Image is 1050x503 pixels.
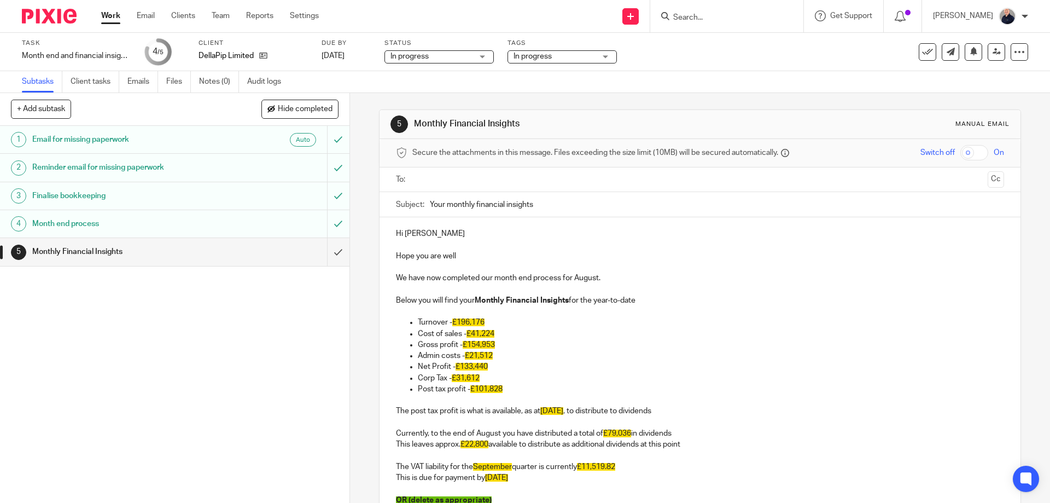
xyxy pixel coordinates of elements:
[452,319,485,326] span: £196,176
[322,39,371,48] label: Due by
[396,472,1004,483] p: This is due for payment by
[418,361,1004,372] p: Net Profit -
[418,373,1004,384] p: Corp Tax -
[32,244,221,260] h1: Monthly Financial Insights
[396,428,1004,439] p: Currently, to the end of August you have distributed a total of in dividends
[199,71,239,92] a: Notes (0)
[396,295,1004,306] p: Below you will find your for the year-to-date
[830,12,872,20] span: Get Support
[32,216,221,232] h1: Month end process
[466,330,494,338] span: £41,224
[396,273,1004,284] p: We have now completed our month end process for August.
[396,251,1004,262] p: Hope you are well
[157,49,164,55] small: /5
[955,120,1010,129] div: Manual email
[390,53,429,60] span: In progress
[247,71,289,92] a: Audit logs
[290,10,319,21] a: Settings
[127,71,158,92] a: Emails
[418,350,1004,361] p: Admin costs -
[933,10,993,21] p: [PERSON_NAME]
[137,10,155,21] a: Email
[32,159,221,176] h1: Reminder email for missing paperwork
[418,384,1004,395] p: Post tax profit -
[603,430,631,437] span: £79,036
[463,341,495,349] span: £154,953
[577,463,615,471] span: £11,519.82
[246,10,273,21] a: Reports
[11,132,26,147] div: 1
[101,10,120,21] a: Work
[11,188,26,204] div: 3
[384,39,494,48] label: Status
[261,100,339,118] button: Hide completed
[396,406,1004,417] p: The post tax profit is what is available, as at , to distribute to dividends
[22,39,131,48] label: Task
[199,39,308,48] label: Client
[412,147,778,158] span: Secure the attachments in this message. Files exceeding the size limit (10MB) will be secured aut...
[920,147,955,158] span: Switch off
[11,245,26,260] div: 5
[199,50,254,61] p: DellaPip Limited
[540,407,563,415] span: [DATE]
[11,100,71,118] button: + Add subtask
[396,461,1004,472] p: The VAT liability for the quarter is currently
[396,228,1004,239] p: Hi [PERSON_NAME]
[456,363,488,371] span: £133,440
[32,188,221,204] h1: Finalise bookkeeping
[166,71,191,92] a: Files
[414,118,724,130] h1: Monthly Financial Insights
[473,463,512,471] span: September
[212,10,230,21] a: Team
[418,317,1004,328] p: Turnover -
[278,105,332,114] span: Hide completed
[999,8,1016,25] img: IMG_8745-0021-copy.jpg
[22,71,62,92] a: Subtasks
[396,439,1004,450] p: This leaves approx. available to distribute as additional dividends at this point
[418,328,1004,339] p: Cost of sales -
[465,352,493,360] span: £21,512
[514,53,552,60] span: In progress
[290,133,316,147] div: Auto
[988,171,1004,188] button: Cc
[171,10,195,21] a: Clients
[153,45,164,58] div: 4
[507,39,617,48] label: Tags
[11,216,26,232] div: 4
[485,474,508,482] span: [DATE]
[672,13,771,23] input: Search
[22,9,77,24] img: Pixie
[475,297,569,304] strong: Monthly Financial Insights
[396,199,424,210] label: Subject:
[470,385,503,393] span: £101,828
[322,52,345,60] span: [DATE]
[396,174,408,185] label: To:
[994,147,1004,158] span: On
[22,50,131,61] div: Month end and financial insights
[32,131,221,148] h1: Email for missing paperwork
[460,441,488,448] span: £22,800
[452,374,480,382] span: £31,612
[11,160,26,176] div: 2
[418,339,1004,350] p: Gross profit -
[390,115,408,133] div: 5
[71,71,119,92] a: Client tasks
